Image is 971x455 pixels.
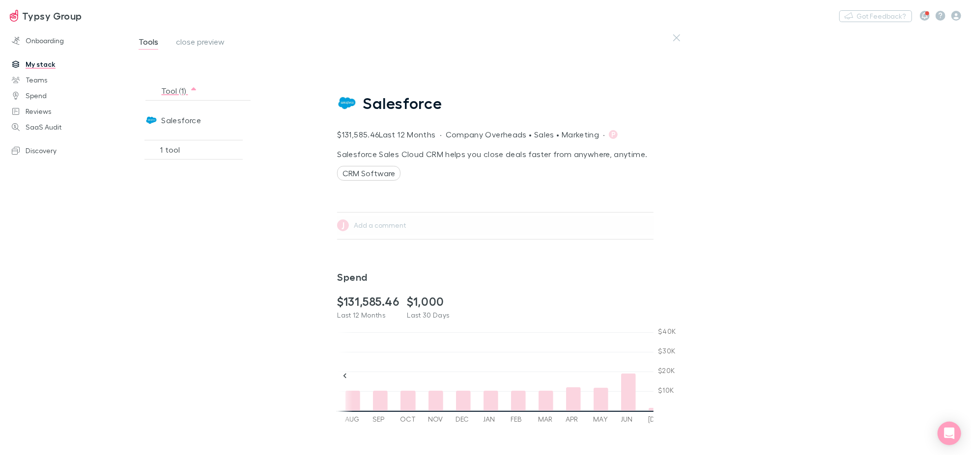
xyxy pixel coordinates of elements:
span: Oct [400,415,416,423]
h2: $1,000 [407,294,450,309]
a: My stack [2,56,134,72]
span: Salesforce [363,94,442,112]
span: $10K [658,386,676,394]
a: Teams [2,72,134,88]
span: [DATE] [648,415,670,423]
span: Feb [511,415,526,423]
span: Tools [139,37,158,50]
button: Got Feedback? [839,10,912,22]
div: · [603,129,605,140]
p: $131,585.46 Last 12 Months [337,129,435,140]
a: Spend [2,88,134,104]
span: Dec [456,415,471,423]
div: · [440,129,442,140]
img: Salesforce's Logo [337,93,357,113]
h3: Spend [337,271,654,283]
h2: $131,585.46 [337,294,399,309]
span: Nov [428,415,444,423]
div: P [609,130,618,139]
span: $30K [658,347,676,355]
a: Discovery [2,143,134,159]
a: Salesforce [337,93,654,113]
span: Apr [566,415,581,423]
span: Mar [538,415,554,423]
div: CRM Software [337,166,400,181]
div: Open Intercom Messenger [938,422,961,445]
span: Sep [372,415,388,423]
h3: Typsy Group [22,10,82,22]
a: Onboarding [2,33,134,49]
span: Jun [621,415,636,423]
a: Typsy Group [4,4,88,27]
img: Salesforce's Logo [145,114,157,126]
span: $40K [658,327,676,335]
a: Reviews [2,104,134,119]
p: Salesforce Sales Cloud CRM helps you close deals faster from anywhere, anytime. [337,148,654,160]
span: Jan [483,415,499,423]
div: 1 tool [144,140,243,160]
div: J [337,219,349,231]
span: Last 12 Months [337,311,385,319]
a: SaaS Audit [2,119,134,135]
div: Add a comment [351,220,651,230]
p: Company Overheads • Sales • Marketing [446,129,600,140]
span: Salesforce [161,101,201,140]
button: Tool (1) [161,81,198,101]
img: Typsy Group's Logo [10,10,18,22]
span: Last 30 Days [407,311,450,319]
span: $20K [658,367,676,375]
span: close preview [176,37,225,50]
span: May [593,415,609,423]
